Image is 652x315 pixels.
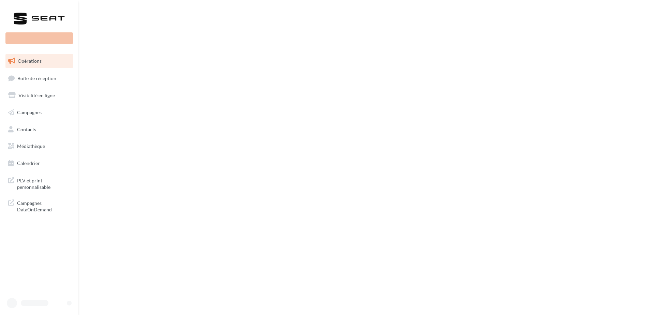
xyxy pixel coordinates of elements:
a: Visibilité en ligne [4,88,74,103]
div: Nouvelle campagne [5,32,73,44]
span: Calendrier [17,160,40,166]
a: Boîte de réception [4,71,74,86]
span: Campagnes [17,109,42,115]
a: PLV et print personnalisable [4,173,74,193]
a: Campagnes DataOnDemand [4,196,74,216]
a: Médiathèque [4,139,74,153]
a: Contacts [4,122,74,137]
span: Campagnes DataOnDemand [17,198,70,213]
a: Calendrier [4,156,74,170]
span: Contacts [17,126,36,132]
a: Campagnes [4,105,74,120]
span: PLV et print personnalisable [17,176,70,191]
a: Opérations [4,54,74,68]
span: Boîte de réception [17,75,56,81]
span: Visibilité en ligne [18,92,55,98]
span: Médiathèque [17,143,45,149]
span: Opérations [18,58,42,64]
